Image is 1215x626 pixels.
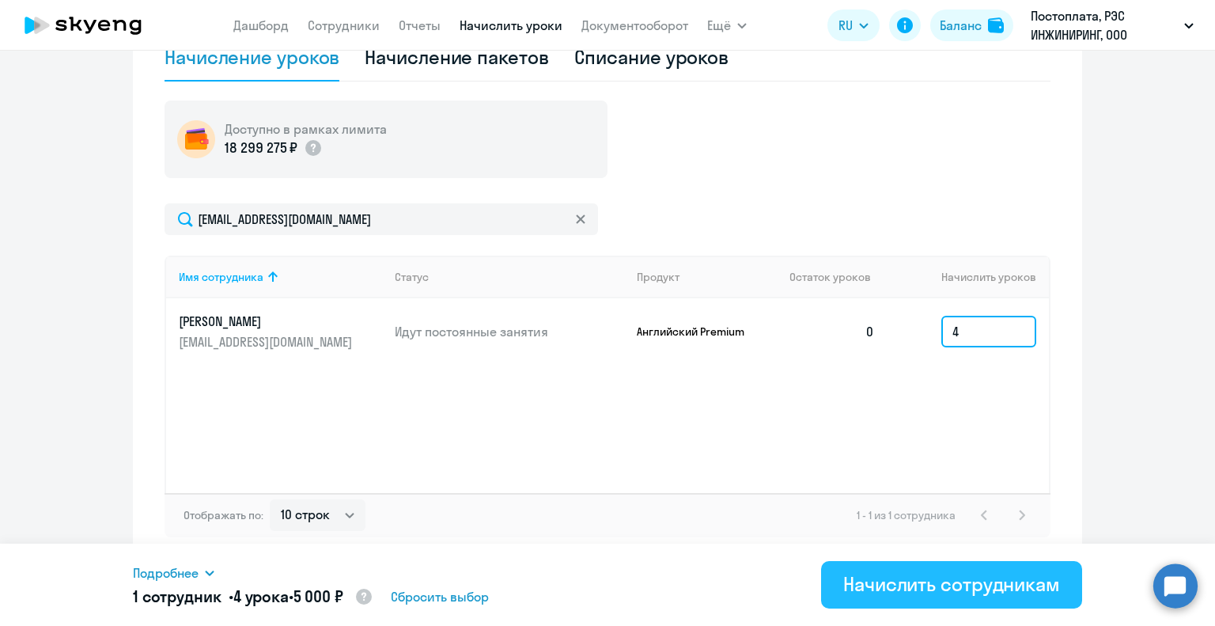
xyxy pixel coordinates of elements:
[395,270,429,284] div: Статус
[395,323,624,340] p: Идут постоянные занятия
[838,16,853,35] span: RU
[460,17,562,33] a: Начислить уроки
[777,298,888,365] td: 0
[789,270,888,284] div: Остаток уроков
[184,508,263,522] span: Отображать по:
[179,313,382,351] a: [PERSON_NAME][EMAIL_ADDRESS][DOMAIN_NAME]
[165,203,598,235] input: Поиск по имени, email, продукту или статусу
[857,508,956,522] span: 1 - 1 из 1 сотрудника
[637,270,778,284] div: Продукт
[574,44,729,70] div: Списание уроков
[177,120,215,158] img: wallet-circle.png
[179,270,382,284] div: Имя сотрудника
[789,270,871,284] span: Остаток уроков
[225,138,297,158] p: 18 299 275 ₽
[365,44,548,70] div: Начисление пакетов
[133,586,373,609] h5: 1 сотрудник • •
[1031,6,1178,44] p: Постоплата, РЭС ИНЖИНИРИНГ, ООО
[179,333,356,351] p: [EMAIL_ADDRESS][DOMAIN_NAME]
[988,17,1004,33] img: balance
[821,561,1082,609] button: Начислить сотрудникам
[165,44,339,70] div: Начисление уроков
[843,571,1060,597] div: Начислить сотрудникам
[179,270,263,284] div: Имя сотрудника
[225,120,387,138] h5: Доступно в рамках лимита
[581,17,688,33] a: Документооборот
[133,563,199,582] span: Подробнее
[637,270,679,284] div: Продукт
[930,9,1013,41] button: Балансbalance
[1023,6,1202,44] button: Постоплата, РЭС ИНЖИНИРИНГ, ООО
[940,16,982,35] div: Баланс
[308,17,380,33] a: Сотрудники
[179,313,356,330] p: [PERSON_NAME]
[707,9,747,41] button: Ещё
[707,16,731,35] span: Ещё
[888,256,1049,298] th: Начислить уроков
[395,270,624,284] div: Статус
[827,9,880,41] button: RU
[391,587,489,606] span: Сбросить выбор
[399,17,441,33] a: Отчеты
[233,586,289,606] span: 4 урока
[293,586,343,606] span: 5 000 ₽
[637,324,755,339] p: Английский Premium
[233,17,289,33] a: Дашборд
